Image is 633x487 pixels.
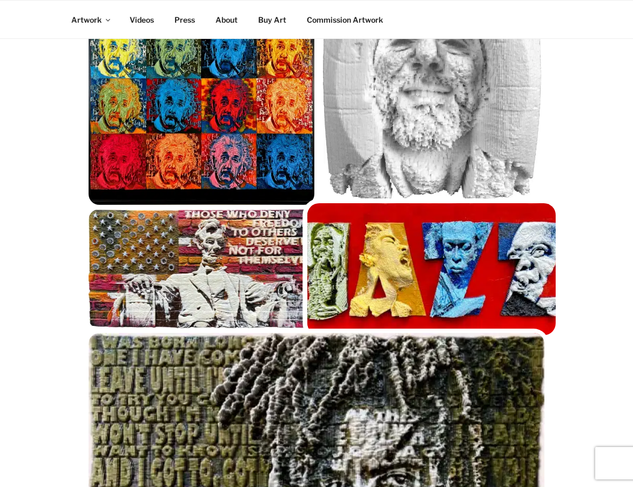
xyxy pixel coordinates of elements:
a: Videos [120,6,163,33]
a: Commission Artwork [297,6,392,33]
a: Buy Art [248,6,295,33]
a: About [206,6,247,33]
nav: Top Menu [62,6,571,33]
a: Artwork [62,6,118,33]
a: Press [165,6,204,33]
